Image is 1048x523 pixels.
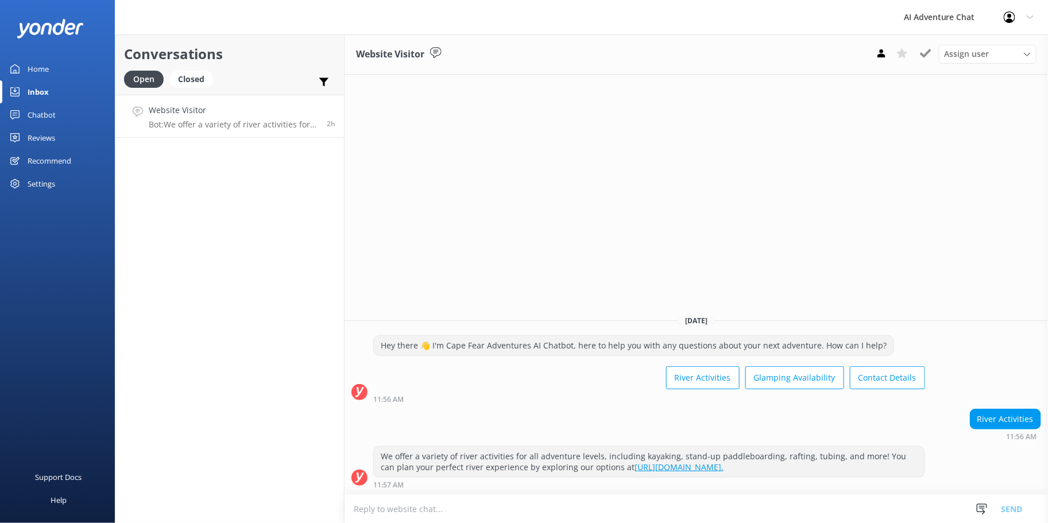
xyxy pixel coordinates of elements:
div: Open [124,71,164,88]
button: Contact Details [850,366,925,389]
div: Settings [28,172,55,195]
div: Help [51,489,67,512]
a: Closed [169,72,219,85]
div: Closed [169,71,213,88]
div: Hey there 👋 I'm Cape Fear Adventures AI Chatbot, here to help you with any questions about your n... [374,336,894,355]
h2: Conversations [124,43,335,65]
strong: 11:57 AM [373,482,404,489]
div: Chatbot [28,103,56,126]
div: Reviews [28,126,55,149]
button: Glamping Availability [745,366,844,389]
span: Assign user [945,48,989,60]
div: Assign User [939,45,1037,63]
a: Open [124,72,169,85]
div: Support Docs [36,466,82,489]
div: 11:56am 18-Aug-2025 (UTC -04:00) America/New_York [373,395,925,403]
a: Website VisitorBot:We offer a variety of river activities for all adventure levels, including kay... [115,95,344,138]
strong: 11:56 AM [1007,433,1037,440]
span: [DATE] [678,316,714,326]
div: River Activities [970,409,1041,429]
strong: 11:56 AM [373,396,404,403]
a: [URL][DOMAIN_NAME]. [635,462,724,472]
div: 11:57am 18-Aug-2025 (UTC -04:00) America/New_York [373,481,925,489]
img: yonder-white-logo.png [17,19,83,38]
div: Recommend [28,149,71,172]
h3: Website Visitor [356,47,424,62]
span: 11:56am 18-Aug-2025 (UTC -04:00) America/New_York [327,119,335,129]
h4: Website Visitor [149,104,318,117]
p: Bot: We offer a variety of river activities for all adventure levels, including kayaking, stand-u... [149,119,318,130]
div: Home [28,57,49,80]
div: We offer a variety of river activities for all adventure levels, including kayaking, stand-up pad... [374,447,925,477]
button: River Activities [666,366,740,389]
div: Inbox [28,80,49,103]
div: 11:56am 18-Aug-2025 (UTC -04:00) America/New_York [970,432,1041,440]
